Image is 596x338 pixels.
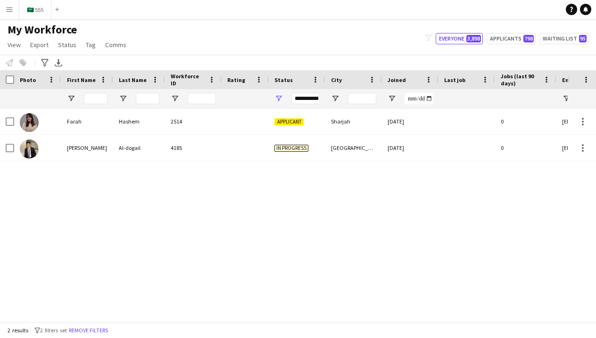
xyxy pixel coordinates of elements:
span: In progress [274,145,308,152]
span: Photo [20,76,36,83]
button: Remove filters [67,325,110,336]
span: 3,898 [466,35,481,42]
input: Joined Filter Input [405,93,433,104]
span: Jobs (last 90 days) [501,73,539,87]
div: [DATE] [382,108,439,134]
div: 0 [495,135,556,161]
input: Last Name Filter Input [136,93,159,104]
span: Last job [444,76,465,83]
app-action-btn: Export XLSX [53,57,64,68]
button: Open Filter Menu [388,94,396,103]
img: Farah Hashem [20,113,39,132]
div: Farah [61,108,113,134]
button: Open Filter Menu [171,94,179,103]
span: 2 filters set [40,327,67,334]
a: View [4,39,25,51]
span: Tag [86,41,96,49]
img: Ibrahim Al-dogail [20,140,39,158]
button: 🇸🇦 555 [19,0,51,19]
button: Open Filter Menu [119,94,127,103]
span: Export [30,41,49,49]
button: Applicants798 [487,33,536,44]
div: [DATE] [382,135,439,161]
span: Applicant [274,118,304,125]
span: City [331,76,342,83]
span: Workforce ID [171,73,205,87]
div: 0 [495,108,556,134]
a: Export [26,39,52,51]
span: Rating [227,76,245,83]
span: 95 [579,35,587,42]
span: Last Name [119,76,147,83]
div: Al-dogail [113,135,165,161]
button: Open Filter Menu [67,94,75,103]
button: Open Filter Menu [274,94,283,103]
button: Waiting list95 [539,33,588,44]
app-action-btn: Advanced filters [39,57,50,68]
div: 2514 [165,108,222,134]
span: 798 [523,35,534,42]
a: Status [54,39,80,51]
div: 4185 [165,135,222,161]
button: Open Filter Menu [562,94,571,103]
a: Comms [101,39,130,51]
span: First Name [67,76,96,83]
input: City Filter Input [348,93,376,104]
span: Email [562,76,577,83]
a: Tag [82,39,99,51]
span: Comms [105,41,126,49]
span: Status [58,41,76,49]
div: [PERSON_NAME] [61,135,113,161]
span: Joined [388,76,406,83]
button: Open Filter Menu [331,94,339,103]
input: First Name Filter Input [84,93,108,104]
span: View [8,41,21,49]
div: Hashem [113,108,165,134]
div: Sharjah [325,108,382,134]
span: Status [274,76,293,83]
span: My Workforce [8,23,77,37]
button: Everyone3,898 [436,33,483,44]
div: [GEOGRAPHIC_DATA] [325,135,382,161]
input: Workforce ID Filter Input [188,93,216,104]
